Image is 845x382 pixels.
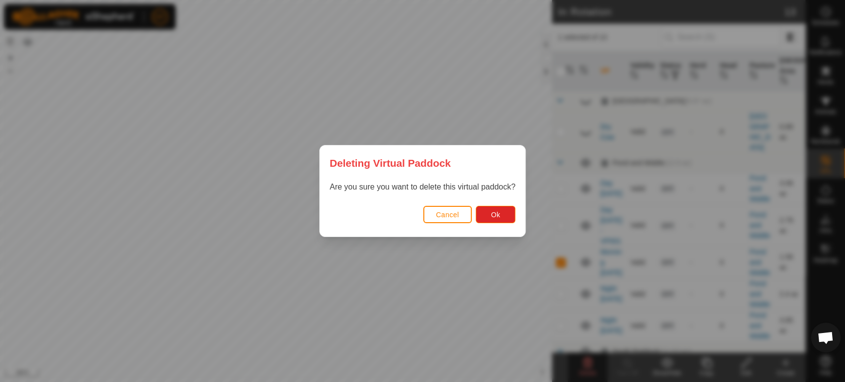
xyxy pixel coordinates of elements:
p: Are you sure you want to delete this virtual paddock? [330,181,515,193]
span: Cancel [436,211,459,219]
button: Ok [476,206,515,223]
span: Ok [491,211,500,219]
span: Deleting Virtual Paddock [330,155,451,171]
div: Open chat [811,323,841,352]
button: Cancel [423,206,472,223]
